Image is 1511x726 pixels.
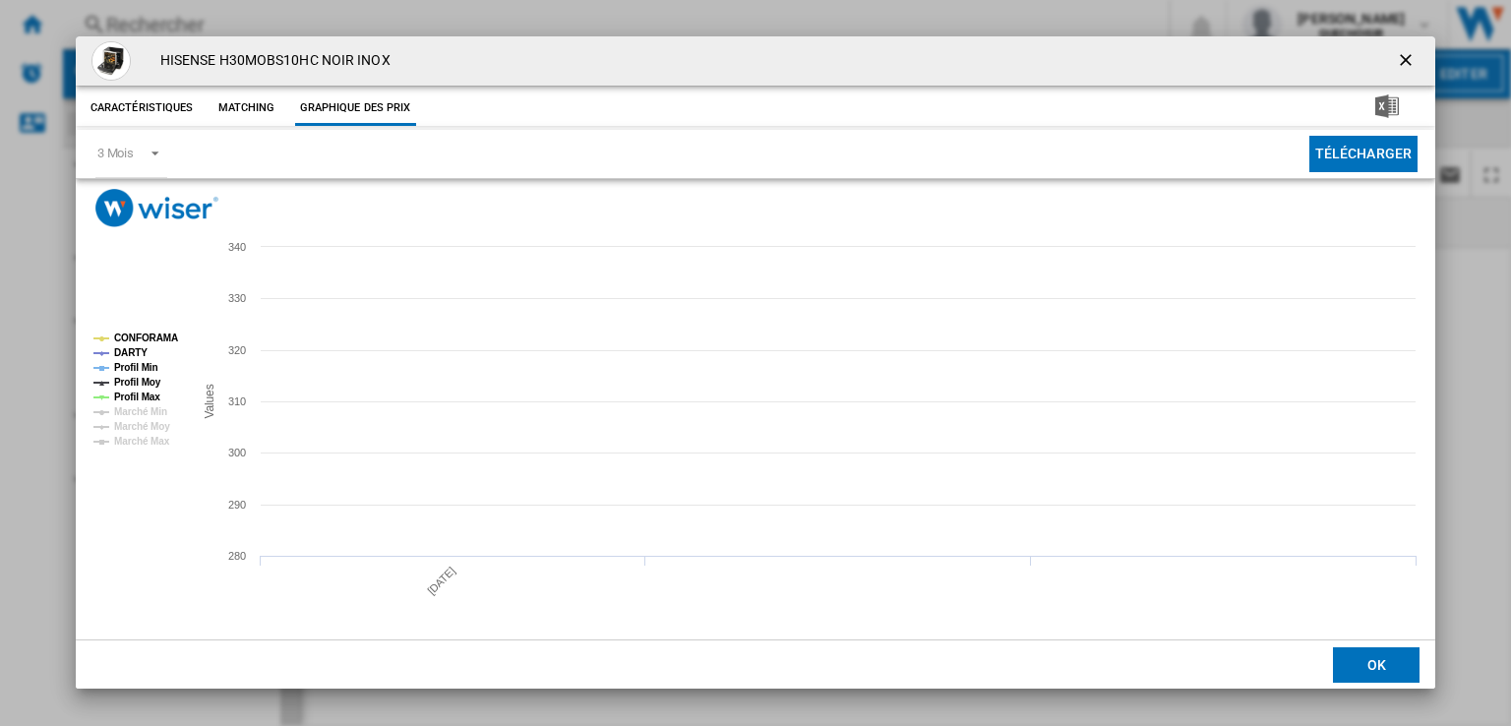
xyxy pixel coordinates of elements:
img: logo_wiser_300x94.png [95,189,218,227]
md-dialog: Product popup [76,36,1435,689]
tspan: Profil Min [114,362,158,373]
tspan: 280 [228,550,246,562]
tspan: CONFORAMA [114,333,178,343]
button: Télécharger au format Excel [1344,91,1430,126]
img: excel-24x24.png [1375,94,1399,118]
div: 3 Mois [97,146,134,160]
button: Télécharger [1309,136,1419,172]
tspan: 290 [228,499,246,511]
tspan: 320 [228,344,246,356]
button: OK [1333,647,1420,683]
tspan: 340 [228,241,246,253]
tspan: Values [202,384,215,418]
h4: HISENSE H30MOBS10HC NOIR INOX [151,51,391,71]
button: Caractéristiques [86,91,199,126]
img: darty [91,41,131,81]
tspan: [DATE] [425,565,457,597]
tspan: Marché Moy [114,421,170,432]
button: getI18NText('BUTTONS.CLOSE_DIALOG') [1388,41,1427,81]
button: Graphique des prix [295,91,416,126]
tspan: 310 [228,395,246,407]
tspan: Marché Min [114,406,167,417]
tspan: Profil Max [114,392,160,402]
tspan: Marché Max [114,436,170,447]
tspan: Profil Moy [114,377,161,388]
button: Matching [204,91,290,126]
tspan: 300 [228,447,246,458]
tspan: DARTY [114,347,148,358]
ng-md-icon: getI18NText('BUTTONS.CLOSE_DIALOG') [1396,50,1420,74]
tspan: 330 [228,292,246,304]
